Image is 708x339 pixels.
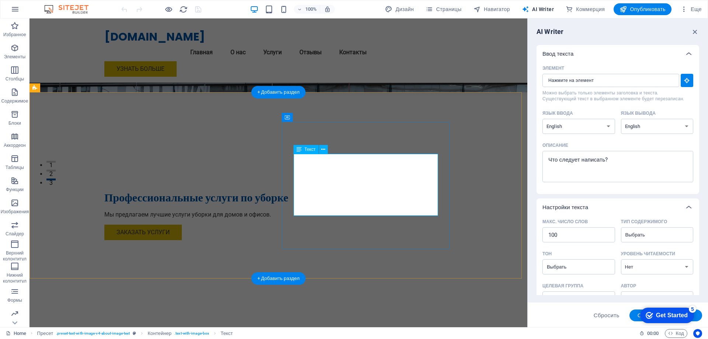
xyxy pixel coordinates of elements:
[6,231,24,237] p: Слайдер
[542,142,568,148] p: Описание
[537,216,699,318] div: Настройки текста
[179,5,188,14] button: reload
[677,3,705,15] button: Еще
[17,160,26,162] button: 3
[542,293,615,305] input: Целевая группа
[537,45,699,63] div: Ввод текста
[537,63,699,194] div: Ввод текста
[6,76,24,82] p: Столбцы
[147,329,171,338] span: Щелкните, чтобы выбрать. Дважды щелкните, чтобы изменить
[542,228,615,242] input: Макс. число слов
[17,142,26,144] button: 1
[37,329,233,338] nav: breadcrumb
[251,272,306,285] div: + Добавить раздел
[542,50,573,58] p: Ввод текста
[563,3,608,15] button: Коммерция
[621,251,676,257] p: Уровень читаемости
[665,329,687,338] button: Код
[542,74,674,87] input: ЭлементМожно выбрать только элементы заголовка и текста. Существующий текст в выбранном элементе ...
[542,65,564,71] p: Элемент
[382,3,417,15] button: Дизайн
[621,259,694,274] select: Уровень читаемости
[590,309,624,321] button: Сбросить
[623,294,679,304] input: АвторClear
[3,32,26,38] p: Избранное
[174,329,209,338] span: . text-with-image-box
[6,187,24,193] p: Функции
[426,6,461,13] span: Страницы
[4,142,26,148] p: Аккордеон
[614,3,671,15] button: Опубликовать
[546,155,690,179] textarea: Описание
[305,147,316,152] span: Текст
[542,110,573,116] p: Язык ввода
[385,6,414,13] span: Дизайн
[294,5,320,14] button: 100%
[542,283,583,289] p: Целевая группа
[133,331,136,335] i: Этот элемент является настраиваемым пресетом
[1,98,28,104] p: Содержимое
[305,5,317,14] h6: 100%
[680,6,702,13] span: Еще
[6,165,24,170] p: Таблицы
[542,119,615,134] select: Язык ввода
[221,329,233,338] span: Щелкните, чтобы выбрать. Дважды щелкните, чтобы изменить
[8,120,21,126] p: Блоки
[542,251,552,257] p: Тон
[471,3,513,15] button: Навигатор
[537,198,699,216] div: Настройки текста
[623,229,679,240] input: Тип содержимогоClear
[473,6,510,13] span: Навигатор
[6,4,60,19] div: Get Started 5 items remaining, 0% complete
[537,27,563,36] h6: AI Writer
[668,329,684,338] span: Код
[693,329,702,338] button: Usercentrics
[621,119,694,134] select: Язык вывода
[681,74,693,87] button: ЭлементМожно выбрать только элементы заголовка и текста. Существующий текст в выбранном элементе ...
[652,331,653,336] span: :
[621,219,667,225] p: Тип содержимого
[542,219,588,225] p: Макс. число слов
[6,329,26,338] a: Щелкните для отмены выбора. Дважды щелкните, чтобы открыть Страницы
[7,297,22,303] p: Формы
[164,5,173,14] button: Нажмите здесь, чтобы выйти из режима предварительного просмотра и продолжить редактирование
[37,329,53,338] span: Щелкните, чтобы выбрать. Дважды щелкните, чтобы изменить
[639,329,659,338] h6: Время сеанса
[594,312,619,318] span: Сбросить
[382,3,417,15] div: Дизайн (Ctrl+Alt+Y)
[423,3,464,15] button: Страницы
[621,110,656,116] p: Язык вывода
[542,90,693,102] span: Можно выбрать только элементы заголовка и текста. Существующий текст в выбранном элементе будет п...
[179,5,188,14] i: Перезагрузить страницу
[251,86,306,98] div: + Добавить раздел
[619,6,666,13] span: Опубликовать
[55,1,62,9] div: 5
[621,283,636,289] p: Автор
[519,3,557,15] button: AI Writer
[522,6,554,13] span: AI Writer
[545,262,601,272] input: ТонClear
[22,8,53,15] div: Get Started
[4,54,25,60] p: Элементы
[56,329,130,338] span: . preset-text-with-image-v4-about-image-text
[324,6,331,13] i: При изменении размера уровень масштабирования подстраивается автоматически в соответствии с выбра...
[1,209,29,215] p: Изображения
[647,329,659,338] span: 00 00
[42,5,98,14] img: Editor Logo
[629,309,702,321] button: Сгенерировать текст
[17,151,26,153] button: 2
[542,204,588,211] p: Настройки текста
[566,6,605,13] span: Коммерция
